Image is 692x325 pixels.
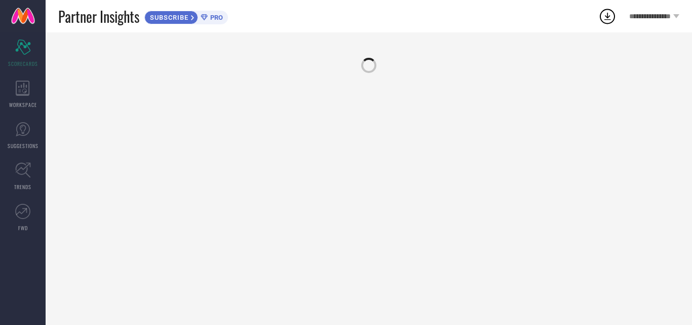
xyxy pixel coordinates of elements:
span: SUGGESTIONS [8,142,39,150]
span: SUBSCRIBE [145,14,191,21]
span: SCORECARDS [8,60,38,67]
div: Open download list [598,7,617,25]
span: TRENDS [14,183,31,191]
span: FWD [18,224,28,232]
span: PRO [208,14,223,21]
a: SUBSCRIBEPRO [144,8,228,24]
span: WORKSPACE [9,101,37,109]
span: Partner Insights [58,6,139,27]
